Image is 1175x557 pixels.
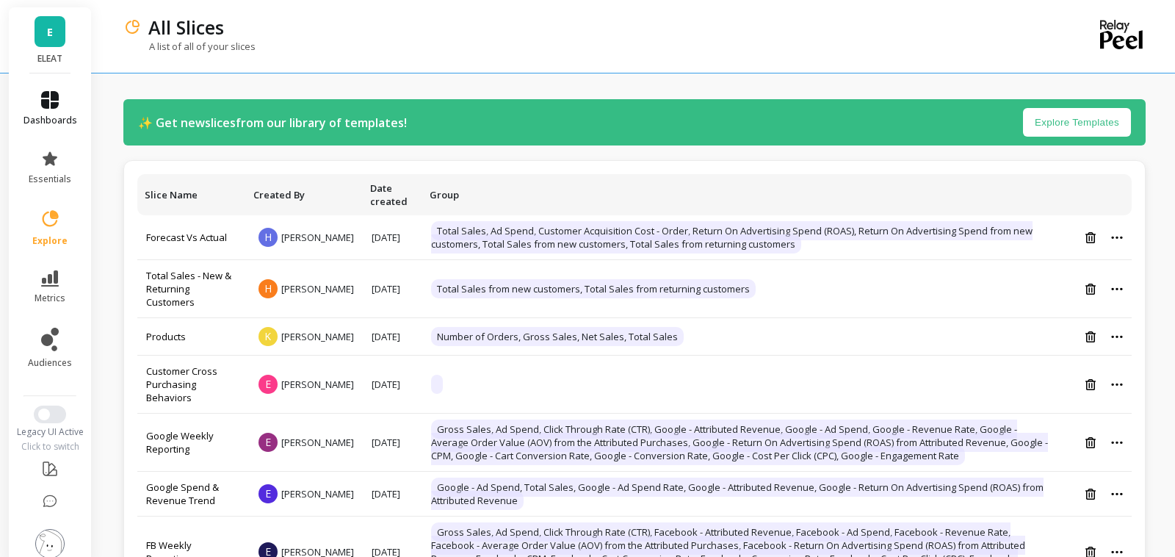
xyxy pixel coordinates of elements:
[146,364,217,404] a: Customer Cross Purchasing Behaviors
[146,269,231,309] a: Total Sales - New & Returning Customers
[1023,108,1131,137] button: Explore Templates
[23,115,77,126] span: dashboards
[281,282,354,295] span: [PERSON_NAME]
[146,231,227,244] a: Forecast Vs Actual
[138,114,407,132] p: ✨ Get new slices from our library of templates!
[258,228,278,247] span: H
[422,174,1061,215] th: Toggle SortBy
[431,420,1048,465] span: Gross Sales, Ad Spend, Click Through Rate (CTR), Google - Attributed Revenue, Google - Ad Spend, ...
[258,484,278,503] span: E
[431,478,1044,510] span: Google - Ad Spend, Total Sales, Google - Ad Spend Rate, Google - Attributed Revenue, Google - Ret...
[34,406,66,423] button: Switch to New UI
[431,327,684,346] span: Number of Orders, Gross Sales, Net Sales, Total Sales
[47,24,53,40] span: E
[363,174,422,215] th: Toggle SortBy
[23,53,77,65] p: ELEAT
[258,433,278,452] span: E
[35,292,65,304] span: metrics
[29,173,71,185] span: essentials
[363,215,422,260] td: [DATE]
[123,18,141,36] img: header icon
[146,429,214,456] a: Google Weekly Reporting
[281,231,354,244] span: [PERSON_NAME]
[258,375,278,394] span: E
[137,174,246,215] th: Toggle SortBy
[431,221,1033,254] span: Total Sales, Ad Spend, Customer Acquisition Cost - Order, Return On Advertising Spend (ROAS), Ret...
[32,235,68,247] span: explore
[146,481,219,507] a: Google Spend & Revenue Trend
[123,40,256,53] p: A list of all of your slices
[28,357,72,369] span: audiences
[363,260,422,318] td: [DATE]
[431,279,756,298] span: Total Sales from new customers, Total Sales from returning customers
[281,436,354,449] span: [PERSON_NAME]
[363,356,422,414] td: [DATE]
[148,15,224,40] p: All Slices
[9,426,92,438] div: Legacy UI Active
[246,174,363,215] th: Toggle SortBy
[146,330,186,343] a: Products
[363,472,422,517] td: [DATE]
[363,414,422,472] td: [DATE]
[258,327,278,346] span: K
[281,487,354,500] span: [PERSON_NAME]
[281,378,354,391] span: [PERSON_NAME]
[363,318,422,356] td: [DATE]
[258,279,278,298] span: H
[9,441,92,453] div: Click to switch
[281,330,354,343] span: [PERSON_NAME]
